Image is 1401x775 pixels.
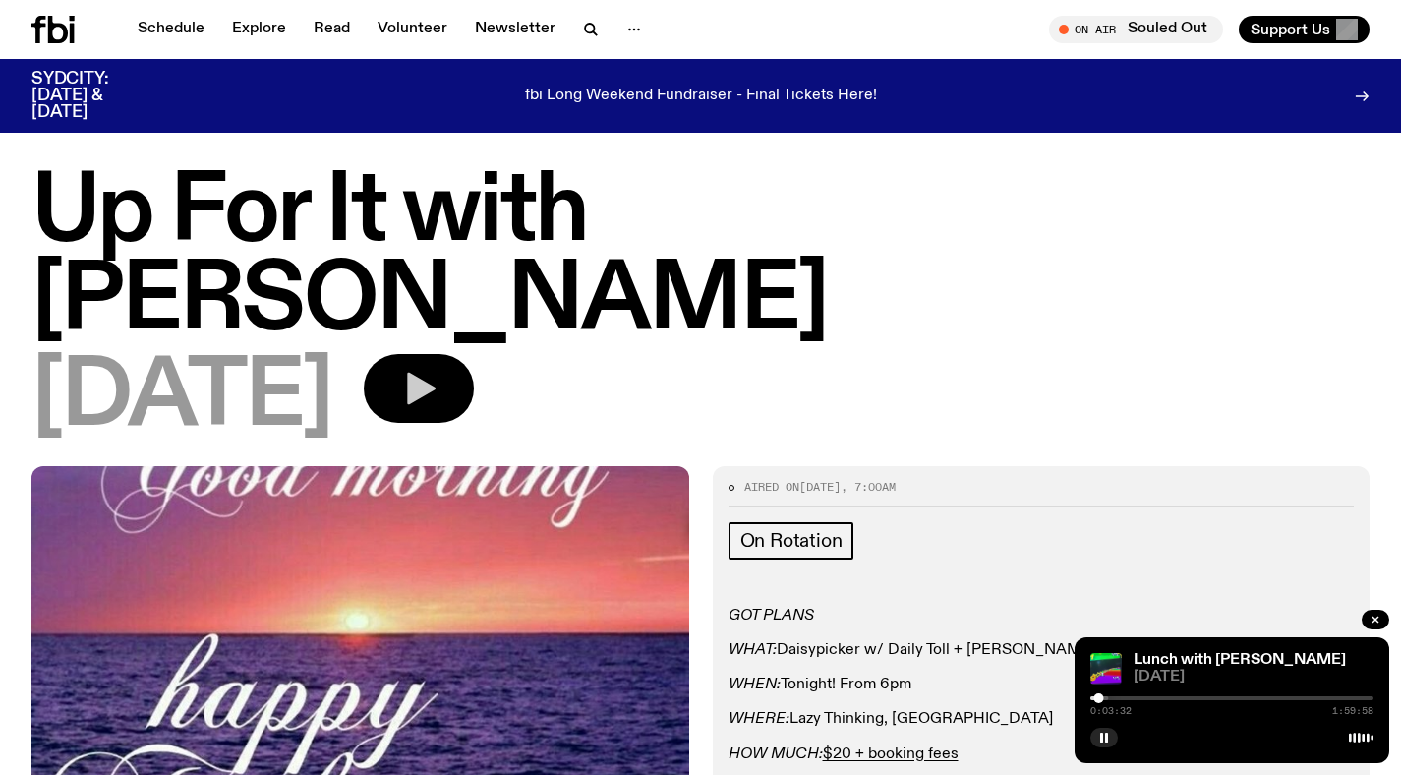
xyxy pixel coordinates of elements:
em: WHAT: [729,642,777,658]
a: Volunteer [366,16,459,43]
button: On AirSouled Out [1049,16,1223,43]
a: $20 + booking fees [823,746,959,762]
a: Newsletter [463,16,567,43]
button: Support Us [1239,16,1370,43]
span: Aired on [744,479,799,495]
p: Lazy Thinking, [GEOGRAPHIC_DATA] [729,710,1355,729]
a: Explore [220,16,298,43]
span: [DATE] [31,354,332,443]
span: , 7:00am [841,479,896,495]
em: WHERE: [729,711,789,727]
a: Schedule [126,16,216,43]
a: On Rotation [729,522,854,560]
h3: SYDCITY: [DATE] & [DATE] [31,71,157,121]
a: Read [302,16,362,43]
h1: Up For It with [PERSON_NAME] [31,169,1370,346]
em: HOW MUCH: [729,746,823,762]
span: 0:03:32 [1090,706,1132,716]
span: 1:59:58 [1332,706,1373,716]
span: On Rotation [740,530,843,552]
em: GOT PLANS [729,608,814,624]
p: fbi Long Weekend Fundraiser - Final Tickets Here! [525,88,877,105]
em: WHEN: [729,677,781,692]
span: [DATE] [1134,670,1373,685]
p: Daisypicker w/ Daily Toll + [PERSON_NAME] [729,641,1355,660]
span: Support Us [1251,21,1330,38]
p: Tonight! From 6pm [729,676,1355,694]
span: [DATE] [799,479,841,495]
a: Lunch with [PERSON_NAME] [1134,652,1346,668]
